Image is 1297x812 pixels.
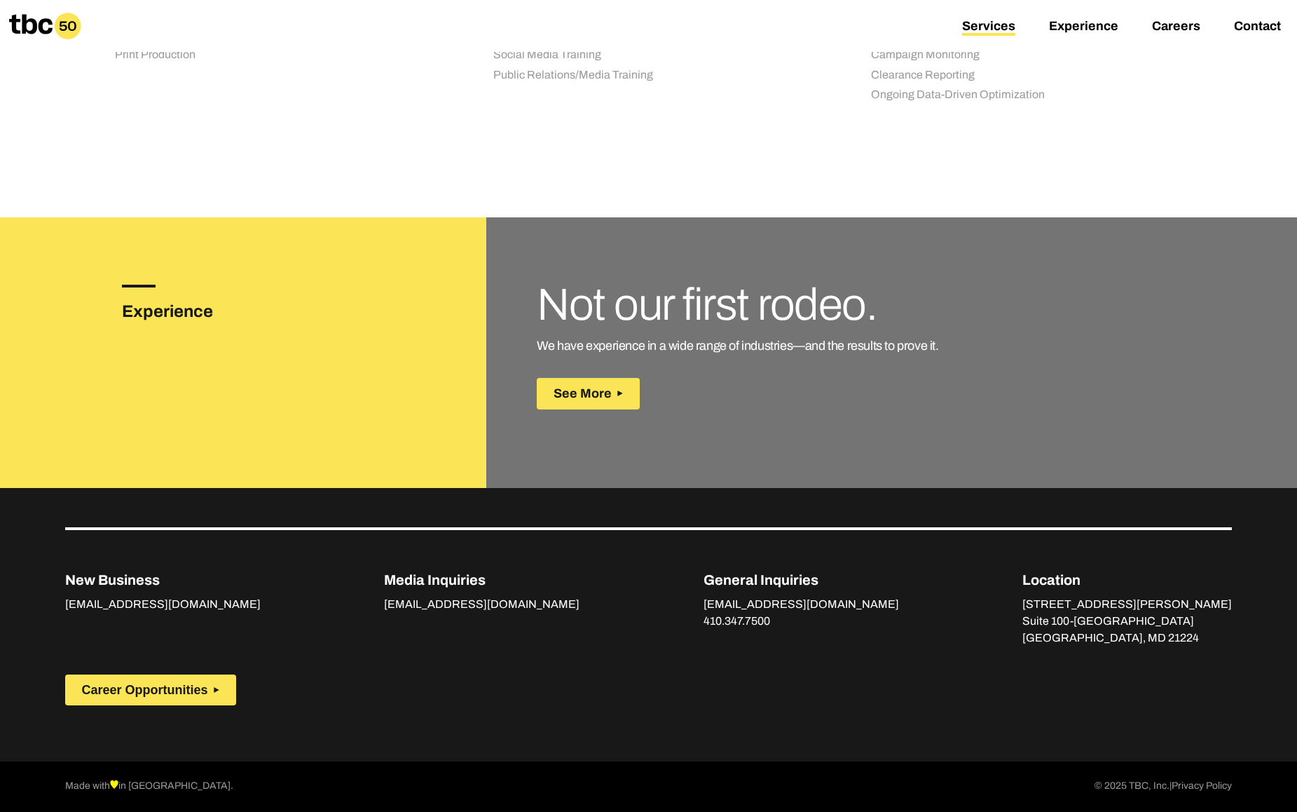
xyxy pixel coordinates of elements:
a: 410.347.7500 [704,615,770,630]
button: Career Opportunities [65,675,236,706]
a: Services [962,19,1015,36]
li: Public Relations/Media Training [493,68,804,83]
button: See More [537,378,640,410]
a: Experience [1049,19,1118,36]
li: Campaign Monitoring [871,48,1182,62]
h3: Experience [122,299,256,324]
a: Careers [1152,19,1200,36]
p: Made with in [GEOGRAPHIC_DATA]. [65,778,233,795]
span: Career Opportunities [82,683,208,698]
p: © 2025 TBC, Inc. [1094,778,1232,795]
p: Location [1022,569,1232,590]
p: We have experience in a wide range of industries—and the results to prove it. [537,337,1195,356]
li: Clearance Reporting [871,68,1182,83]
span: See More [554,386,612,401]
p: [STREET_ADDRESS][PERSON_NAME] [1022,596,1232,613]
p: Media Inquiries [384,569,579,590]
h3: Not our first rodeo. [537,285,1195,325]
li: Ongoing Data-Driven Optimization [871,88,1182,102]
li: Print Production [115,48,426,62]
a: Privacy Policy [1172,778,1232,795]
a: Contact [1234,19,1281,36]
p: Suite 100-[GEOGRAPHIC_DATA] [1022,613,1232,630]
p: [GEOGRAPHIC_DATA], MD 21224 [1022,630,1232,647]
a: [EMAIL_ADDRESS][DOMAIN_NAME] [65,598,261,614]
p: New Business [65,569,261,590]
a: [EMAIL_ADDRESS][DOMAIN_NAME] [704,598,899,614]
li: Social Media Training [493,48,804,62]
p: General Inquiries [704,569,899,590]
span: | [1169,780,1172,791]
a: [EMAIL_ADDRESS][DOMAIN_NAME] [384,598,579,614]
